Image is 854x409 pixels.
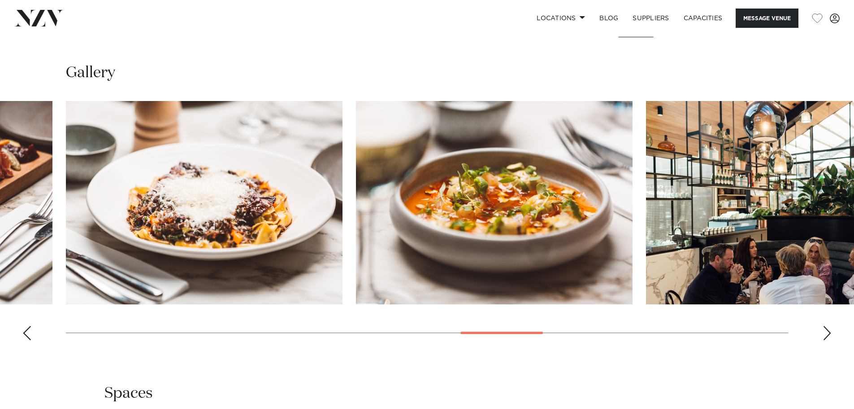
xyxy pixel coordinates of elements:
a: Locations [529,9,592,28]
button: Message Venue [736,9,798,28]
h2: Gallery [66,63,115,83]
img: nzv-logo.png [14,10,63,26]
a: SUPPLIERS [625,9,676,28]
a: Capacities [676,9,730,28]
swiper-slide: 13 / 22 [66,101,342,304]
a: BLOG [592,9,625,28]
swiper-slide: 14 / 22 [356,101,633,304]
h2: Spaces [104,383,153,404]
